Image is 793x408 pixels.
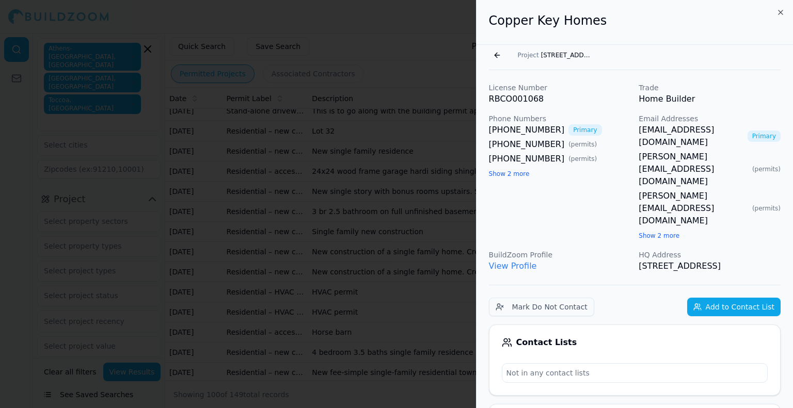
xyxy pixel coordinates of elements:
a: [PERSON_NAME][EMAIL_ADDRESS][DOMAIN_NAME] [639,190,748,227]
p: License Number [489,83,631,93]
a: [PHONE_NUMBER] [489,124,565,136]
a: [PHONE_NUMBER] [489,138,565,151]
span: ( permits ) [752,204,781,213]
a: [EMAIL_ADDRESS][DOMAIN_NAME] [639,124,743,149]
span: [STREET_ADDRESS][PERSON_NAME] [541,51,593,59]
a: [PERSON_NAME][EMAIL_ADDRESS][DOMAIN_NAME] [639,151,748,188]
p: HQ Address [639,250,781,260]
h2: Copper Key Homes [489,12,781,29]
p: Home Builder [639,93,781,105]
span: ( permits ) [752,165,781,173]
p: RBCO001068 [489,93,631,105]
div: Contact Lists [502,337,768,348]
a: [PHONE_NUMBER] [489,153,565,165]
span: Primary [748,130,781,142]
p: Email Addresses [639,113,781,124]
p: Phone Numbers [489,113,631,124]
a: View Profile [489,261,537,271]
span: Primary [568,124,601,136]
p: [STREET_ADDRESS] [639,260,781,272]
span: ( permits ) [568,140,597,149]
span: Project [518,51,539,59]
span: ( permits ) [568,155,597,163]
button: Show 2 more [639,232,679,240]
p: Trade [639,83,781,93]
button: Project[STREET_ADDRESS][PERSON_NAME] [512,48,599,62]
button: Show 2 more [489,170,530,178]
p: Not in any contact lists [502,364,767,382]
button: Add to Contact List [687,298,781,316]
p: BuildZoom Profile [489,250,631,260]
button: Mark Do Not Contact [489,298,594,316]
